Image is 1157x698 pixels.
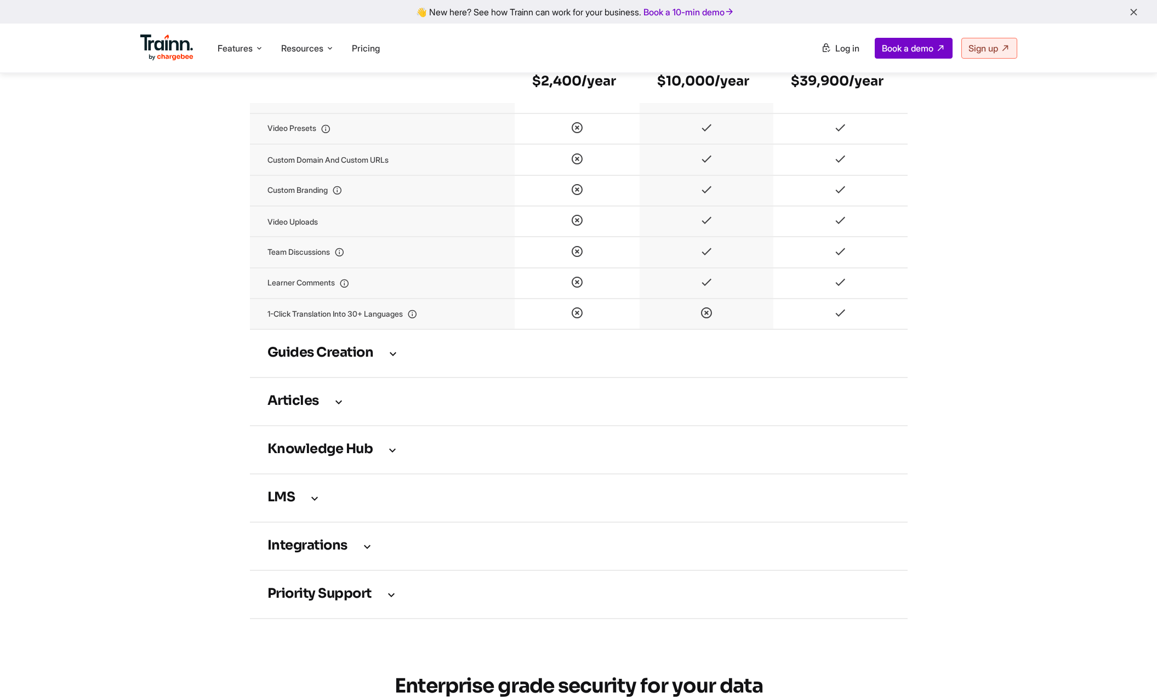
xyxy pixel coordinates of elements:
td: Video presets [250,113,515,144]
h6: $39,900/year [791,72,890,90]
h3: Articles [267,396,890,408]
h6: $10,000/year [657,72,756,90]
td: 1-Click translation into 30+ languages [250,299,515,329]
td: Custom domain and custom URLs [250,144,515,175]
td: Learner comments [250,268,515,299]
h3: Integrations [267,540,890,552]
a: Sign up [961,38,1017,59]
a: Pricing [352,43,380,54]
td: Video uploads [250,206,515,237]
span: Resources [281,42,323,54]
img: Trainn Logo [140,35,194,61]
td: Team discussions [250,237,515,267]
div: 👋 New here? See how Trainn can work for your business. [7,7,1150,17]
span: Features [218,42,253,54]
iframe: Chat Widget [1102,645,1157,698]
h6: $2,400/year [532,72,622,90]
a: Log in [814,38,866,58]
span: Log in [835,43,859,54]
h3: Knowledge Hub [267,444,890,456]
a: Book a demo [875,38,953,59]
h3: LMS [267,492,890,504]
td: Custom branding [250,175,515,206]
span: Book a demo [882,43,933,54]
span: Sign up [968,43,998,54]
h3: Guides creation [267,347,890,359]
h3: Priority support [267,588,890,600]
a: Book a 10-min demo [641,4,737,20]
